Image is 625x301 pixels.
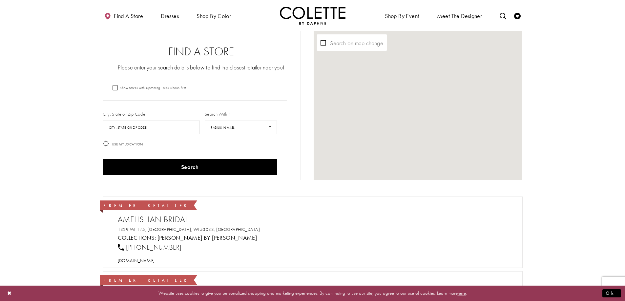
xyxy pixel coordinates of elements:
[118,215,514,224] h2: Amelishan Bridal
[512,7,522,25] a: Check Wishlist
[314,31,522,180] div: Map with store locations
[602,289,621,297] button: Submit Dialog
[103,7,145,25] a: Find a store
[103,277,189,283] span: Premier Retailer
[197,13,231,19] span: Shop by color
[159,7,180,25] span: Dresses
[280,7,345,25] a: Visit Home Page
[118,257,155,263] span: [DOMAIN_NAME]
[385,13,419,19] span: Shop By Event
[498,7,508,25] a: Toggle search
[116,63,287,71] p: Please enter your search details below to find the closest retailer near you!
[205,121,277,134] select: Radius In Miles
[195,7,233,25] span: Shop by color
[103,121,200,134] input: City, State, or ZIP Code
[437,13,482,19] span: Meet the designer
[118,257,155,263] a: Opens in new tab
[435,7,484,25] a: Meet the designer
[103,111,146,117] label: City, State or Zip Code
[157,234,257,241] a: Visit Colette by Daphne page - Opens in new tab
[103,203,189,208] span: Premier Retailer
[383,7,421,25] span: Shop By Event
[114,13,143,19] span: Find a store
[120,85,186,90] span: Show Stores with Upcoming Trunk Shows first
[47,289,578,298] p: Website uses cookies to give you personalized shopping and marketing experiences. By continuing t...
[118,226,260,232] a: Opens in new tab
[458,290,466,296] a: here
[126,243,181,252] span: [PHONE_NUMBER]
[4,288,15,299] button: Close Dialog
[205,111,230,117] label: Search Within
[118,234,156,241] span: Collections:
[116,45,287,58] h2: Find a Store
[103,159,277,175] button: Search
[280,7,345,25] img: Colette by Daphne
[118,243,182,252] a: [PHONE_NUMBER]
[161,13,179,19] span: Dresses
